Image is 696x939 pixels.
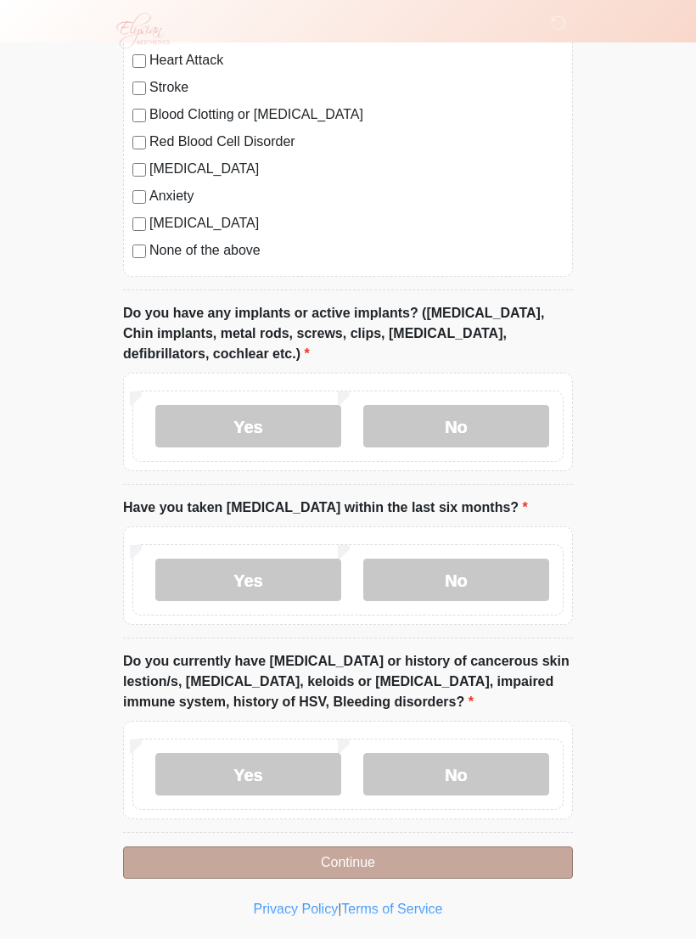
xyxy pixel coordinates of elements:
input: None of the above [132,245,146,258]
a: Privacy Policy [254,902,339,916]
input: Stroke [132,82,146,95]
button: Continue [123,846,573,879]
label: Anxiety [149,186,564,206]
input: Heart Attack [132,54,146,68]
label: Red Blood Cell Disorder [149,132,564,152]
label: [MEDICAL_DATA] [149,213,564,233]
label: Stroke [149,77,564,98]
label: Yes [155,753,341,796]
label: Do you currently have [MEDICAL_DATA] or history of cancerous skin lestion/s, [MEDICAL_DATA], kelo... [123,651,573,712]
label: No [363,753,549,796]
img: Elysian Aesthetics Logo [106,13,177,48]
label: No [363,405,549,447]
a: | [338,902,341,916]
label: Blood Clotting or [MEDICAL_DATA] [149,104,564,125]
label: [MEDICAL_DATA] [149,159,564,179]
a: Terms of Service [341,902,442,916]
label: None of the above [149,240,564,261]
label: No [363,559,549,601]
input: [MEDICAL_DATA] [132,163,146,177]
label: Do you have any implants or active implants? ([MEDICAL_DATA], Chin implants, metal rods, screws, ... [123,303,573,364]
input: Blood Clotting or [MEDICAL_DATA] [132,109,146,122]
input: Anxiety [132,190,146,204]
input: Red Blood Cell Disorder [132,136,146,149]
input: [MEDICAL_DATA] [132,217,146,231]
label: Yes [155,559,341,601]
label: Yes [155,405,341,447]
label: Have you taken [MEDICAL_DATA] within the last six months? [123,498,528,518]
